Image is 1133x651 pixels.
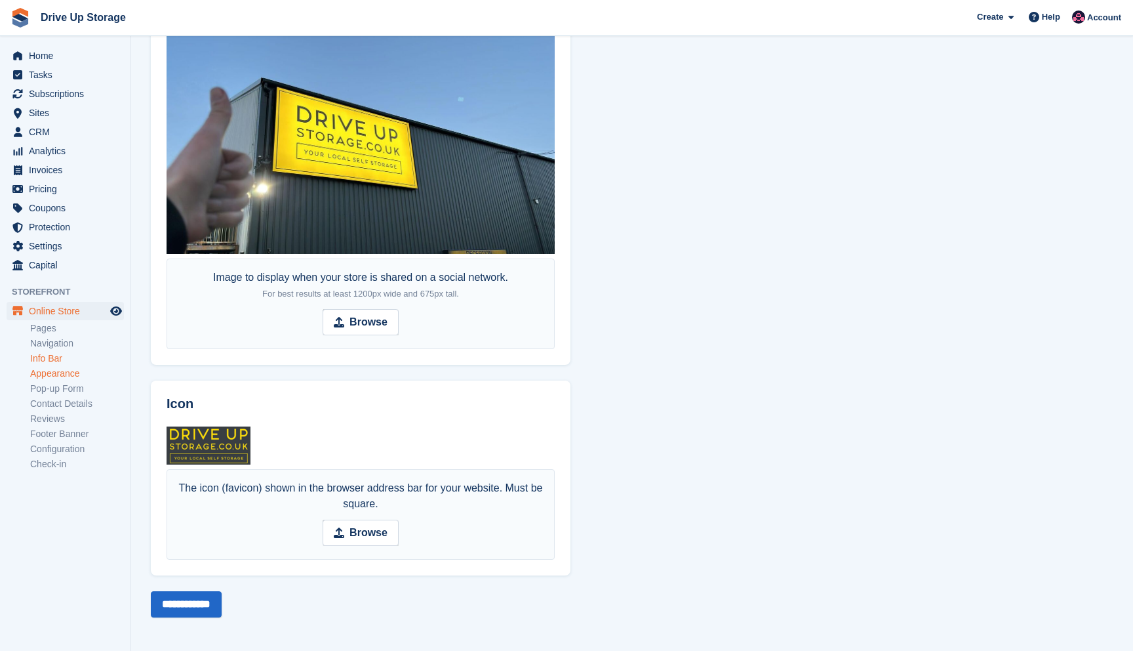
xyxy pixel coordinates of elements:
[167,35,555,254] img: entrance.jpg
[30,443,124,455] a: Configuration
[30,352,124,365] a: Info Bar
[349,525,388,541] strong: Browse
[29,161,108,179] span: Invoices
[7,256,124,274] a: menu
[29,180,108,198] span: Pricing
[29,199,108,217] span: Coupons
[7,237,124,255] a: menu
[323,520,399,546] input: Browse
[1042,10,1060,24] span: Help
[29,66,108,84] span: Tasks
[35,7,131,28] a: Drive Up Storage
[29,85,108,103] span: Subscriptions
[349,314,388,330] strong: Browse
[174,480,547,512] div: The icon (favicon) shown in the browser address bar for your website. Must be square.
[7,142,124,160] a: menu
[167,427,250,465] img: CleanShot%202024-11-11%20at%2016.31.50@2x.png
[29,47,108,65] span: Home
[7,218,124,236] a: menu
[29,237,108,255] span: Settings
[977,10,1003,24] span: Create
[7,123,124,141] a: menu
[7,85,124,103] a: menu
[167,396,555,411] h2: Icon
[12,285,130,299] span: Storefront
[108,303,124,319] a: Preview store
[7,199,124,217] a: menu
[29,104,108,122] span: Sites
[1087,11,1121,24] span: Account
[30,428,124,440] a: Footer Banner
[262,289,459,299] span: For best results at least 1200px wide and 675px tall.
[7,47,124,65] a: menu
[213,270,508,301] div: Image to display when your store is shared on a social network.
[30,367,124,380] a: Appearance
[30,383,124,395] a: Pop-up Form
[30,398,124,410] a: Contact Details
[30,337,124,350] a: Navigation
[7,180,124,198] a: menu
[29,123,108,141] span: CRM
[7,66,124,84] a: menu
[7,161,124,179] a: menu
[7,302,124,320] a: menu
[30,322,124,335] a: Pages
[29,142,108,160] span: Analytics
[29,218,108,236] span: Protection
[30,413,124,425] a: Reviews
[29,256,108,274] span: Capital
[10,8,30,28] img: stora-icon-8386f47178a22dfd0bd8f6a31ec36ba5ce8667c1dd55bd0f319d3a0aa187defe.svg
[30,458,124,471] a: Check-in
[323,309,399,335] input: Browse
[7,104,124,122] a: menu
[29,302,108,320] span: Online Store
[1072,10,1085,24] img: Will Google Ads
